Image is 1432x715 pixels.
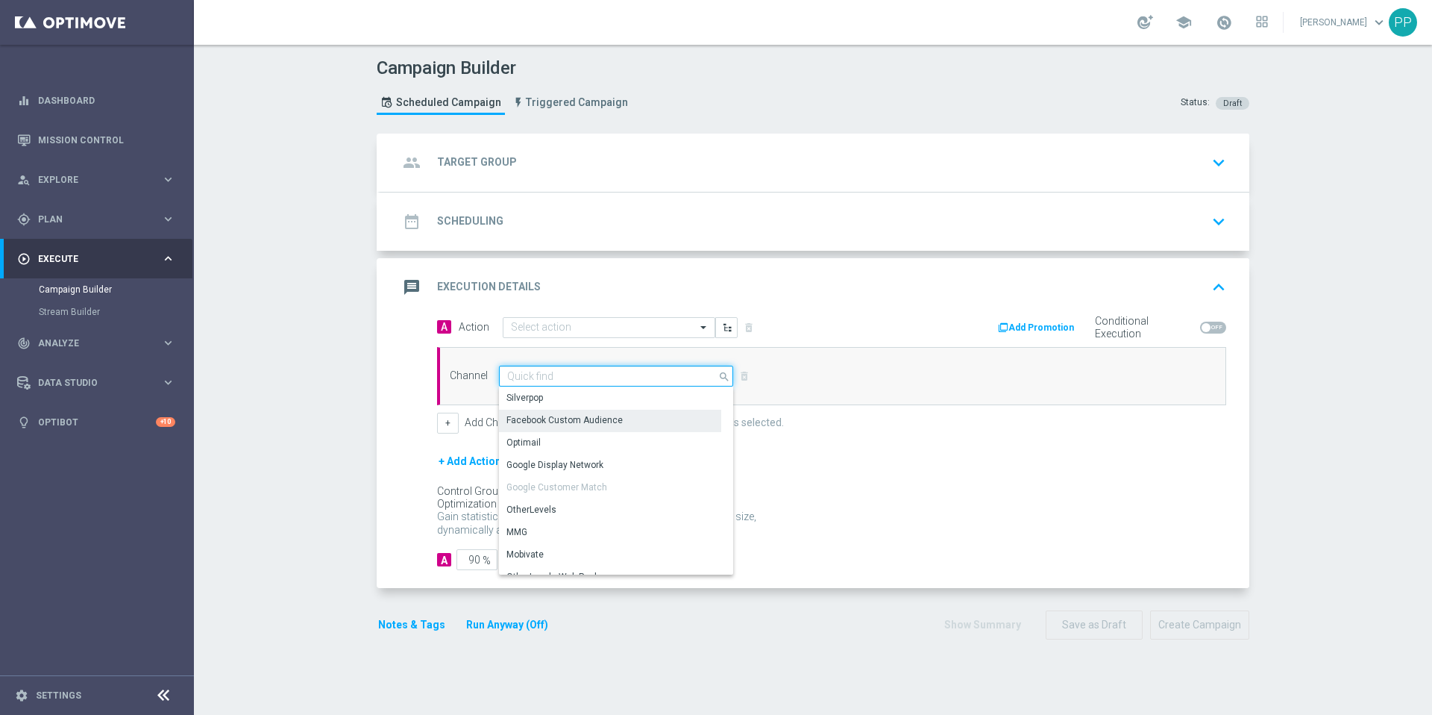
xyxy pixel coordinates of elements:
button: track_changes Analyze keyboard_arrow_right [16,337,176,349]
i: play_circle_outline [17,252,31,266]
i: group [398,149,425,176]
span: A [437,320,451,334]
button: keyboard_arrow_down [1206,149,1231,177]
button: lightbulb Optibot +10 [16,416,176,428]
div: date_range Scheduling keyboard_arrow_down [398,207,1231,236]
a: Optibot [38,402,156,442]
div: Optibot [17,402,175,442]
div: Press SPACE to select this row. [499,566,721,589]
a: Triggered Campaign [509,90,632,115]
div: Data Studio [17,376,161,390]
button: Data Studio keyboard_arrow_right [16,377,176,389]
i: keyboard_arrow_right [161,212,175,226]
div: OtherLevels Web Push [506,570,600,584]
div: Mobivate [506,548,544,561]
i: equalizer [17,94,31,107]
div: Dashboard [17,81,175,120]
h2: Execution Details [437,280,541,294]
div: Press SPACE to select this row. [499,410,721,432]
i: keyboard_arrow_up [1208,276,1230,299]
div: A [437,553,451,566]
div: Plan [17,213,161,226]
span: Data Studio [38,378,161,387]
div: Stream Builder [39,301,192,323]
div: group Target Group keyboard_arrow_down [398,149,1231,177]
i: date_range [398,208,425,235]
span: Draft [1223,99,1242,108]
label: Add Channel [465,416,524,429]
button: play_circle_outline Execute keyboard_arrow_right [16,253,176,265]
div: OtherLevels [506,503,556,516]
i: settings [15,689,28,702]
span: keyboard_arrow_down [1371,14,1387,31]
i: keyboard_arrow_right [161,172,175,187]
label: Channel [450,369,488,382]
label: Conditional Execution [1095,315,1194,340]
span: % [483,555,491,567]
button: + Add Action [437,452,503,471]
a: Dashboard [38,81,175,120]
span: Plan [38,215,161,224]
i: keyboard_arrow_right [161,375,175,390]
i: gps_fixed [17,213,31,226]
i: search [718,367,732,384]
div: Press SPACE to select this row. [499,522,721,544]
div: Press SPACE to select this row. [499,432,721,455]
input: Quick find [499,366,733,387]
div: Press SPACE to select this row. [499,455,721,477]
div: Explore [17,173,161,187]
a: [PERSON_NAME]keyboard_arrow_down [1298,11,1389,34]
div: Press SPACE to select this row. [499,499,721,522]
div: message Execution Details keyboard_arrow_up [398,273,1231,302]
div: Google Display Network [506,458,603,472]
i: message [398,274,425,301]
label: Action [459,321,489,334]
i: person_search [17,173,31,187]
button: + [437,413,459,434]
a: Mission Control [38,120,175,160]
button: keyboard_arrow_down [1206,207,1231,236]
i: keyboard_arrow_down [1208,210,1230,233]
button: equalizer Dashboard [16,95,176,107]
i: keyboard_arrow_right [161,336,175,350]
h1: Campaign Builder [377,57,635,79]
a: Stream Builder [39,306,155,318]
div: Press SPACE to select this row. [499,387,721,410]
span: Execute [38,255,161,263]
a: Settings [36,691,81,700]
button: Create Campaign [1150,611,1249,640]
i: keyboard_arrow_down [1208,152,1230,174]
span: Triggered Campaign [526,96,628,109]
div: Control Group Optimization [437,485,562,511]
div: Google Customer Match [506,481,607,494]
span: Analyze [38,339,161,348]
button: Mission Control [16,134,176,146]
h2: Scheduling [437,214,503,228]
span: school [1175,14,1192,31]
span: Scheduled Campaign [396,96,501,109]
div: Status: [1181,96,1210,110]
div: Mission Control [17,120,175,160]
div: Silverpop [506,391,543,405]
div: MMG [506,525,527,539]
colored-tag: Draft [1216,96,1249,108]
button: keyboard_arrow_up [1206,273,1231,302]
button: Run Anyway (Off) [465,616,550,634]
button: person_search Explore keyboard_arrow_right [16,174,176,186]
span: Explore [38,175,161,184]
a: Scheduled Campaign [377,90,505,115]
div: Analyze [17,337,161,350]
button: Notes & Tags [377,616,447,634]
button: gps_fixed Plan keyboard_arrow_right [16,213,176,225]
a: Campaign Builder [39,284,155,296]
h2: Target Group [437,155,517,169]
button: Save as Draft [1046,611,1143,640]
